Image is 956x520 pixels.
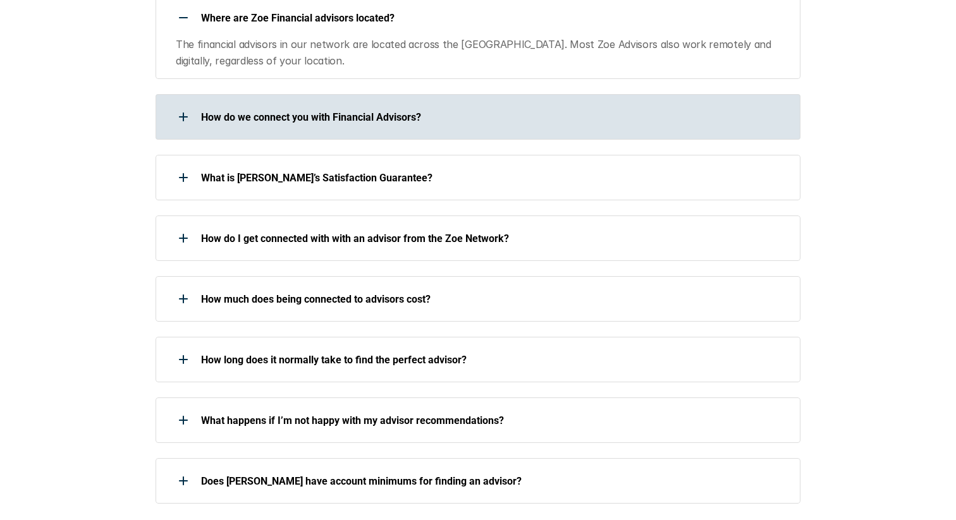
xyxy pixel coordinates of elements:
[201,12,784,24] p: Where are Zoe Financial advisors located?
[201,293,784,305] p: How much does being connected to advisors cost?
[201,414,784,426] p: What happens if I’m not happy with my advisor recommendations?
[201,172,784,184] p: What is [PERSON_NAME]’s Satisfaction Guarantee?
[176,37,785,69] p: The financial advisors in our network are located across the [GEOGRAPHIC_DATA]. Most Zoe Advisors...
[201,233,784,245] p: How do I get connected with with an advisor from the Zoe Network?
[201,111,784,123] p: How do we connect you with Financial Advisors?
[201,475,784,487] p: Does [PERSON_NAME] have account minimums for finding an advisor?
[201,354,784,366] p: How long does it normally take to find the perfect advisor?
